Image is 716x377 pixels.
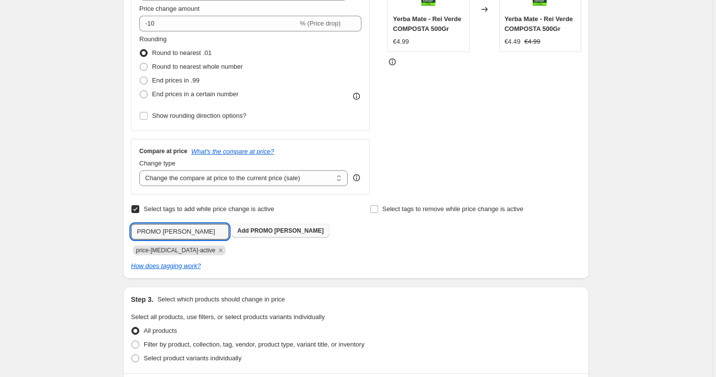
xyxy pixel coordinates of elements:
span: Rounding [139,35,167,43]
span: PROMO [PERSON_NAME] [251,227,324,234]
span: Select all products, use filters, or select products variants individually [131,313,325,321]
strike: €4.99 [524,37,540,47]
span: Yerba Mate - Rei Verde COMPOSTA 500Gr [393,15,461,32]
span: % (Price drop) [300,20,340,27]
span: All products [144,327,177,334]
h3: Compare at price [139,147,187,155]
span: Select product variants individually [144,354,241,362]
div: €4.49 [505,37,521,47]
button: Remove price-change-job-active [216,246,225,255]
input: Select tags to add [131,224,229,240]
span: Select tags to add while price change is active [144,205,274,213]
h2: Step 3. [131,295,153,304]
input: -15 [139,16,298,31]
span: Filter by product, collection, tag, vendor, product type, variant title, or inventory [144,341,364,348]
div: €4.99 [393,37,409,47]
span: Yerba Mate - Rei Verde COMPOSTA 500Gr [505,15,573,32]
span: Round to nearest .01 [152,49,211,56]
b: Add [237,227,249,234]
div: help [352,173,361,183]
span: Show rounding direction options? [152,112,246,119]
span: Change type [139,160,176,167]
span: price-change-job-active [136,247,215,254]
span: Select tags to remove while price change is active [383,205,524,213]
button: What's the compare at price? [191,148,274,155]
span: End prices in .99 [152,77,200,84]
button: Add PROMO [PERSON_NAME] [231,224,330,238]
span: End prices in a certain number [152,90,238,98]
a: How does tagging work? [131,262,201,269]
p: Select which products should change in price [157,295,285,304]
span: Round to nearest whole number [152,63,243,70]
span: Price change amount [139,5,200,12]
